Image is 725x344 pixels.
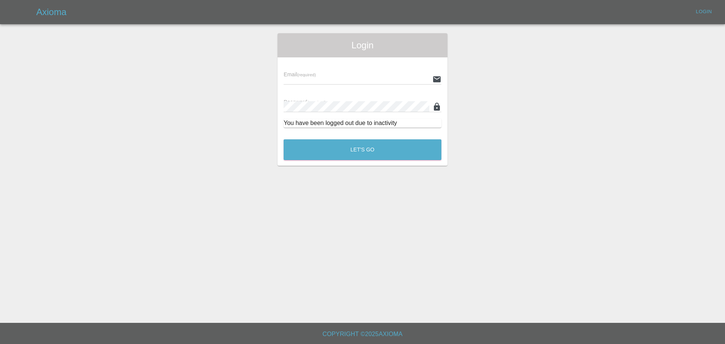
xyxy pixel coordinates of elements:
small: (required) [297,73,316,77]
button: Let's Go [284,139,441,160]
h6: Copyright © 2025 Axioma [6,329,719,339]
h5: Axioma [36,6,66,18]
small: (required) [307,100,326,105]
a: Login [692,6,716,18]
span: Login [284,39,441,51]
div: You have been logged out due to inactivity [284,119,441,128]
span: Email [284,71,316,77]
span: Password [284,99,326,105]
